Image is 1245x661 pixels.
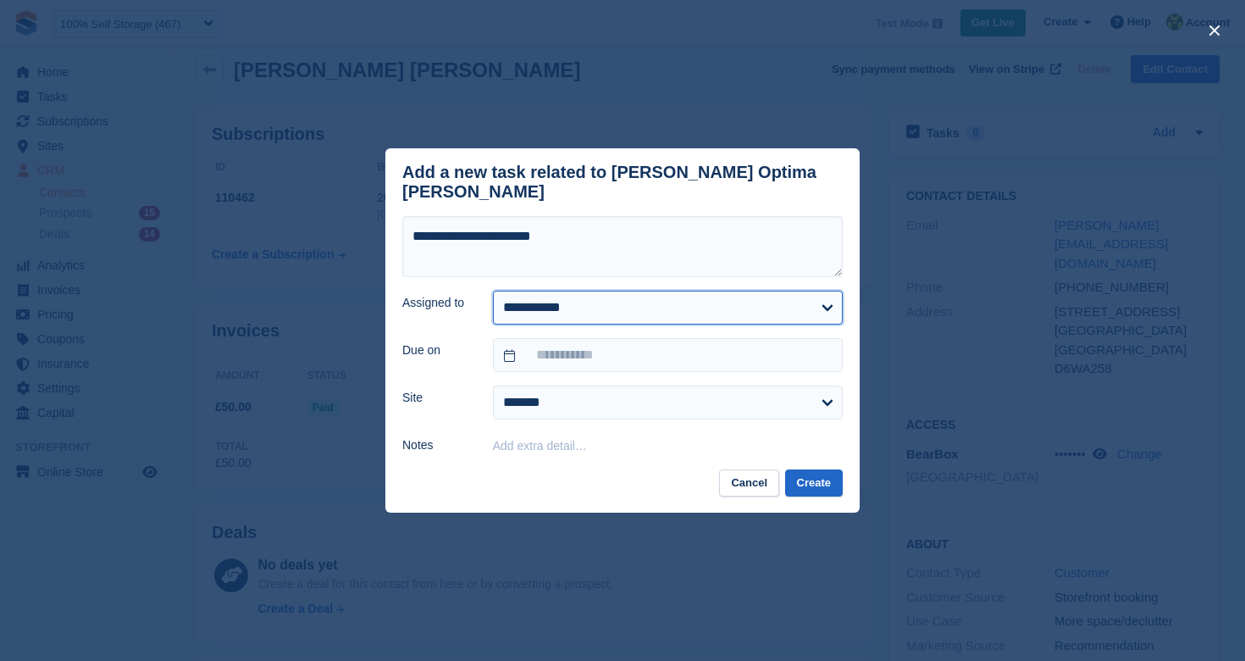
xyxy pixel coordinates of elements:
label: Due on [402,342,473,359]
div: Add a new task related to [PERSON_NAME] Optima [PERSON_NAME] [402,163,843,202]
button: Add extra detail… [493,439,587,453]
label: Site [402,389,473,407]
label: Assigned to [402,294,473,312]
button: Cancel [719,469,779,497]
button: close [1201,17,1228,44]
label: Notes [402,436,473,454]
button: Create [785,469,843,497]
